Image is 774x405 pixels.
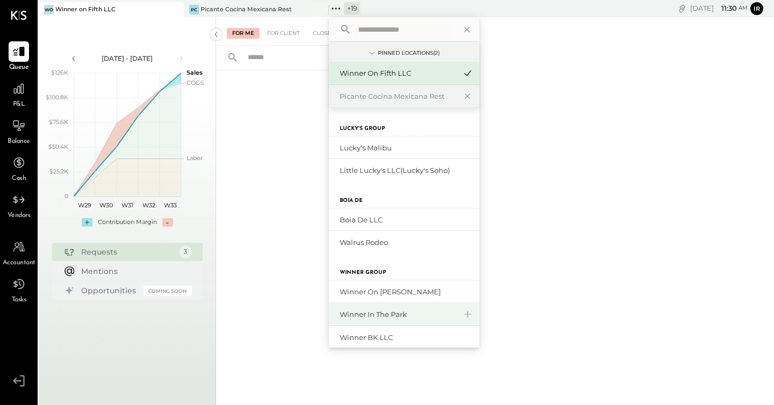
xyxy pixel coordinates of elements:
div: Picante Cocina Mexicana Rest [200,5,292,14]
label: Boia De [340,197,363,205]
div: 3 [179,245,192,258]
text: W29 [77,201,91,209]
text: Sales [187,69,203,76]
text: $50.4K [48,143,68,150]
span: am [739,4,748,12]
div: Mentions [81,266,187,277]
div: Picante Cocina Mexicana Rest [340,91,456,102]
text: COGS [187,79,204,86]
div: Little Lucky's LLC(Lucky's Soho) [340,165,474,176]
a: Balance [1,115,37,147]
div: Pinned Locations ( 2 ) [378,49,440,57]
text: Labor [187,154,203,162]
div: Winner on [PERSON_NAME] [340,287,474,297]
div: Lucky's Malibu [340,143,474,153]
span: Vendors [8,211,31,221]
a: P&L [1,78,37,110]
a: Accountant [1,237,37,268]
div: - [162,218,173,227]
div: Winner in the Park [340,309,456,320]
text: $126K [51,69,68,76]
div: + [82,218,92,227]
a: Vendors [1,190,37,221]
a: Tasks [1,274,37,305]
text: W30 [99,201,112,209]
span: Cash [12,174,26,184]
text: W31 [121,201,133,209]
a: Cash [1,153,37,184]
span: 11 : 30 [715,3,737,13]
div: Requests [81,247,174,257]
span: Balance [8,137,30,147]
div: Walrus Rodeo [340,237,474,248]
div: [DATE] - [DATE] [82,54,173,63]
div: Winner BK LLC [340,332,474,343]
a: Queue [1,41,37,73]
label: Winner Group [340,269,386,277]
div: Wo [44,5,54,15]
div: [DATE] [690,3,748,13]
label: Lucky's group [340,125,385,133]
div: For Me [227,28,260,39]
text: 0 [64,192,68,200]
text: W33 [164,201,177,209]
div: Winner on Fifth LLC [55,5,116,14]
span: Accountant [3,258,35,268]
div: copy link [677,3,687,14]
div: Opportunities [81,285,138,296]
div: Contribution Margin [98,218,157,227]
button: Ir [750,2,763,15]
div: Boia De LLC [340,215,474,225]
div: Closed [307,28,341,39]
text: W32 [142,201,155,209]
text: $100.8K [46,93,68,101]
div: For Client [262,28,305,39]
span: P&L [13,100,25,110]
text: $25.2K [49,168,68,175]
div: + 19 [344,2,360,15]
div: Coming Soon [144,286,192,296]
span: Tasks [12,295,26,305]
div: PC [189,5,199,15]
span: Queue [9,63,29,73]
text: $75.6K [49,118,68,126]
div: Winner on Fifth LLC [340,68,456,78]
